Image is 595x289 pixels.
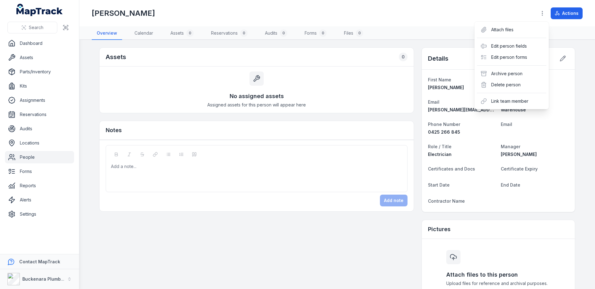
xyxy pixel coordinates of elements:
div: Edit person forms [477,52,546,63]
div: Delete person [477,79,546,90]
div: Attach files [477,24,546,35]
div: Edit person fields [477,41,546,52]
div: Archive person [477,68,546,79]
div: Link team member [477,96,546,107]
